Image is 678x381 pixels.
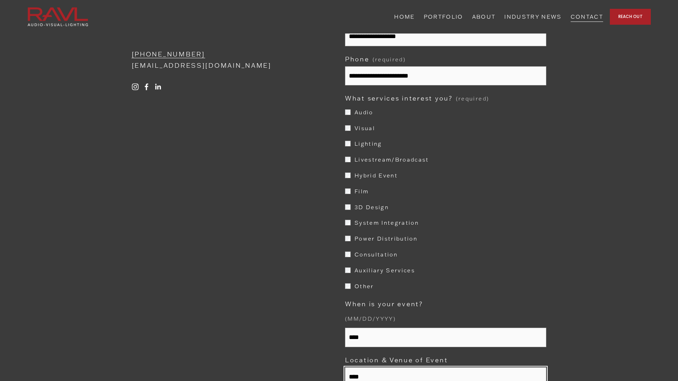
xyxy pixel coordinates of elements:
span: 3D Design [355,202,389,212]
a: Facebook [143,83,150,90]
a: HOME [394,11,415,22]
input: Visual [345,125,351,131]
span: Livestream/Broadcast [355,155,429,164]
span: Location & Venue of Event [345,354,448,366]
input: Livestream/Broadcast [345,157,351,162]
span: Power Distribution [355,234,417,243]
span: Audio [355,107,373,117]
input: Hybrid Event [345,173,351,178]
input: Other [345,283,351,289]
input: Audio [345,109,351,115]
a: PORTFOLIO [424,11,463,22]
a: ABOUT [472,11,496,22]
a: INDUSTRY NEWS [504,11,561,22]
a: REACH OUT [610,9,651,25]
span: Other [355,281,374,291]
span: Film [355,186,369,196]
span: Consultation [355,249,398,259]
input: Lighting [345,141,351,146]
a: [PHONE_NUMBER] [132,50,205,58]
input: Consultation [345,252,351,257]
span: Phone [345,53,369,65]
a: Instagram [132,83,139,90]
span: Visual [355,123,375,133]
span: (required) [373,57,406,62]
span: Hybrid Event [355,170,398,180]
input: Power Distribution [345,236,351,241]
span: What services interest you? [345,92,453,104]
span: Lighting [355,139,382,149]
span: Auxiliary Services [355,265,415,275]
p: [EMAIL_ADDRESS][DOMAIN_NAME] [132,48,298,72]
input: Auxiliary Services [345,267,351,273]
input: System Integration [345,220,351,225]
p: (MM/DD/YYYY) [345,311,547,326]
input: 3D Design [345,204,351,210]
a: CONTACT [571,11,603,22]
a: LinkedIn [154,83,161,90]
input: Film [345,188,351,194]
span: System Integration [355,218,419,228]
span: (required) [456,93,489,103]
span: When is your event? [345,298,423,310]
